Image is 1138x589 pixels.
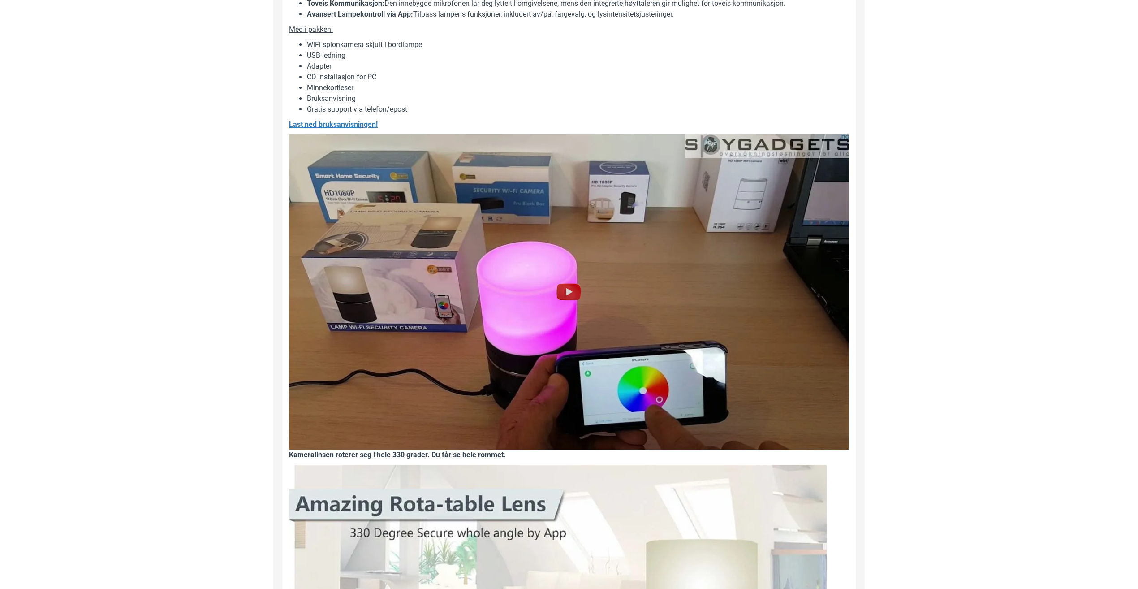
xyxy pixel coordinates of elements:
[307,50,849,61] li: USB-ledning
[307,39,849,50] li: WiFi spionkamera skjult i bordlampe
[289,25,333,34] u: Med i pakken:
[289,120,378,129] u: Last ned bruksanvisningen!
[307,10,413,18] strong: Avansert Lampekontroll via App:
[307,72,849,82] li: CD installasjon for PC
[289,450,506,459] strong: Kameralinsen roterer seg i hele 330 grader. Du får se hele rommet.
[307,61,849,72] li: Adapter
[555,277,583,306] img: Play Video
[307,82,849,93] li: Minnekortleser
[307,104,849,115] li: Gratis support via telefon/epost
[307,9,849,20] li: Tilpass lampens funksjoner, inkludert av/på, fargevalg, og lysintensitetsjusteringer.
[289,119,378,130] a: Last ned bruksanvisningen!
[307,93,849,104] li: Bruksanvisning
[289,134,849,450] img: thumbnail for youtube videoen til produktpresentasjon på skjult kamera i bordlampen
